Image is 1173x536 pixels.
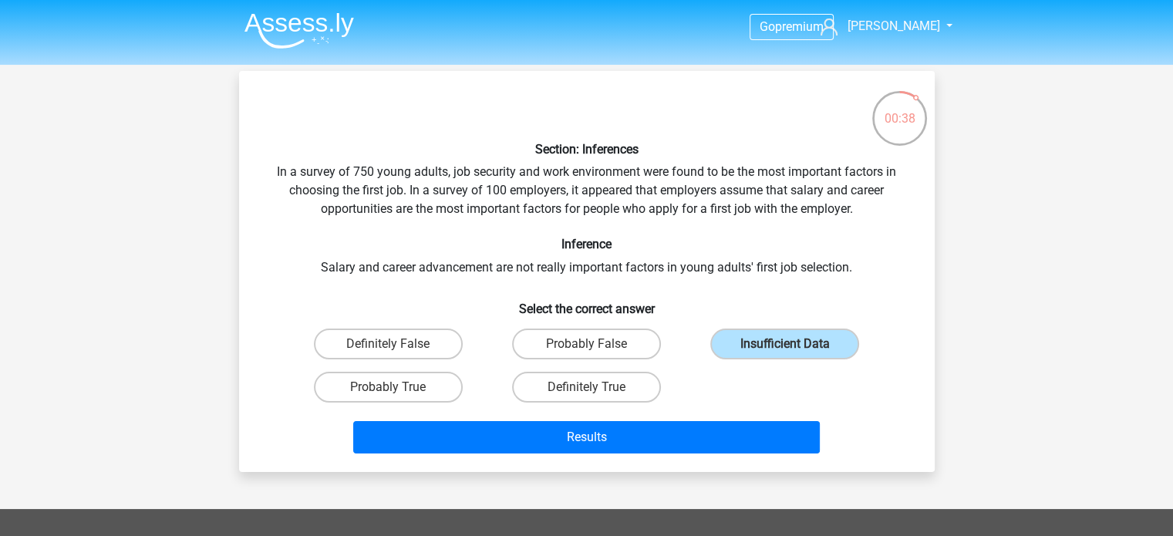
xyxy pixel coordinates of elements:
[512,372,661,403] label: Definitely True
[814,17,941,35] a: [PERSON_NAME]
[264,237,910,251] h6: Inference
[750,16,833,37] a: Gopremium
[245,83,929,460] div: In a survey of 750 young adults, job security and work environment were found to be the most impo...
[871,89,929,128] div: 00:38
[710,329,859,359] label: Insufficient Data
[314,329,463,359] label: Definitely False
[264,142,910,157] h6: Section: Inferences
[775,19,824,34] span: premium
[760,19,775,34] span: Go
[244,12,354,49] img: Assessly
[512,329,661,359] label: Probably False
[264,289,910,316] h6: Select the correct answer
[353,421,820,453] button: Results
[847,19,939,33] span: [PERSON_NAME]
[314,372,463,403] label: Probably True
